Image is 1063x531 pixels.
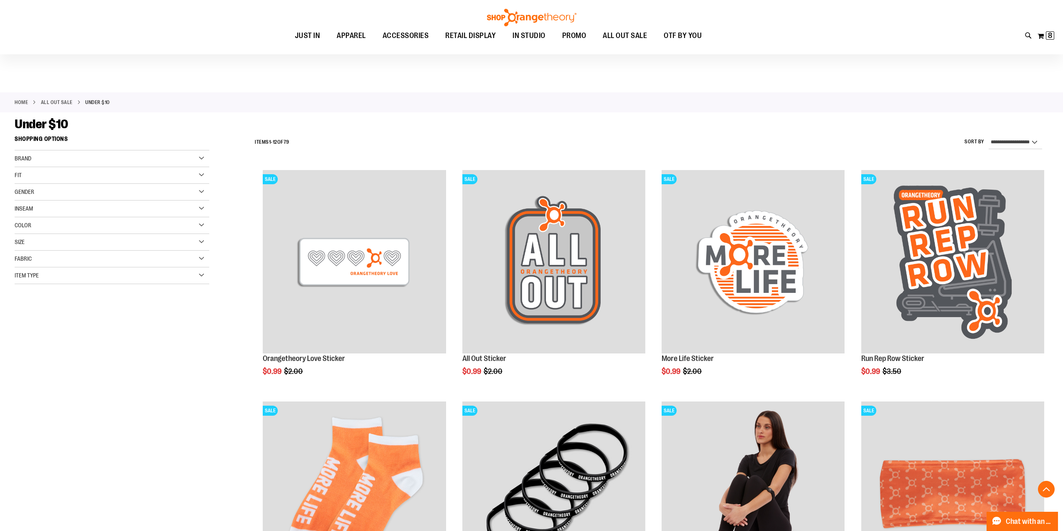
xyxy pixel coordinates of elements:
[445,26,496,45] span: RETAIL DISPLAY
[15,222,31,229] span: Color
[662,406,677,416] span: SALE
[41,99,73,106] a: ALL OUT SALE
[562,26,586,45] span: PROMO
[263,354,345,363] a: Orangetheory Love Sticker
[484,367,504,376] span: $2.00
[263,170,446,354] a: Product image for Orangetheory Love StickerSALE
[662,174,677,184] span: SALE
[861,354,924,363] a: Run Rep Row Sticker
[462,367,482,376] span: $0.99
[15,99,28,106] a: Home
[662,170,845,354] a: Product image for More Life StickerSALE
[269,139,271,145] span: 1
[857,166,1048,396] div: product
[462,354,506,363] a: All Out Sticker
[683,367,703,376] span: $2.00
[284,367,304,376] span: $2.00
[861,367,881,376] span: $0.99
[273,139,277,145] span: 12
[1048,31,1052,40] span: 8
[263,406,278,416] span: SALE
[462,170,645,354] a: Product image for All Out StickerSALE
[603,26,647,45] span: ALL OUT SALE
[664,26,702,45] span: OTF BY YOU
[15,155,31,162] span: Brand
[85,99,110,106] strong: Under $10
[295,26,320,45] span: JUST IN
[662,354,714,363] a: More Life Sticker
[861,406,876,416] span: SALE
[15,239,25,245] span: Size
[284,139,289,145] span: 79
[964,138,984,145] label: Sort By
[662,170,845,353] img: Product image for More Life Sticker
[512,26,545,45] span: IN STUDIO
[861,170,1044,353] img: Run Rep Row Sticker
[15,172,22,178] span: Fit
[15,188,34,195] span: Gender
[259,166,450,396] div: product
[337,26,366,45] span: APPAREL
[15,117,68,131] span: Under $10
[263,367,283,376] span: $0.99
[255,136,289,149] h2: Items - of
[1006,518,1053,526] span: Chat with an Expert
[486,9,578,26] img: Shop Orangetheory
[861,170,1044,354] a: Run Rep Row StickerSALE
[458,166,649,396] div: product
[383,26,429,45] span: ACCESSORIES
[1038,481,1055,498] button: Back To Top
[987,512,1058,531] button: Chat with an Expert
[263,174,278,184] span: SALE
[263,170,446,353] img: Product image for Orangetheory Love Sticker
[662,367,682,376] span: $0.99
[15,205,33,212] span: Inseam
[462,174,477,184] span: SALE
[15,132,209,150] strong: Shopping Options
[861,174,876,184] span: SALE
[462,406,477,416] span: SALE
[462,170,645,353] img: Product image for All Out Sticker
[15,255,32,262] span: Fabric
[15,272,39,279] span: Item Type
[657,166,849,396] div: product
[883,367,903,376] span: $3.50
